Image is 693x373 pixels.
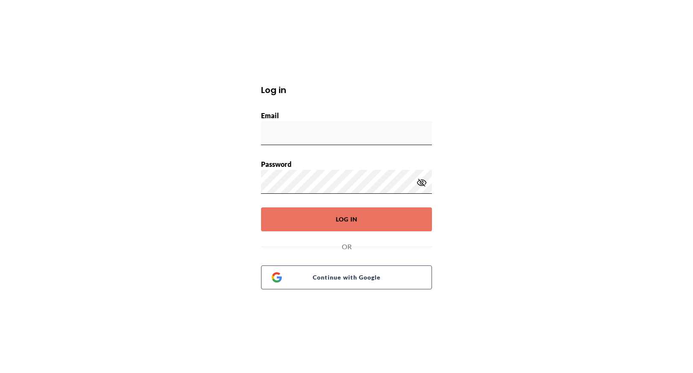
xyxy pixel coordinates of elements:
[261,84,432,96] h1: Log in
[261,111,279,119] label: Email
[261,265,432,289] a: Continue with Google
[282,271,421,283] span: Continue with Google
[261,160,291,168] label: Password
[261,207,432,231] button: Log In
[261,242,432,252] div: OR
